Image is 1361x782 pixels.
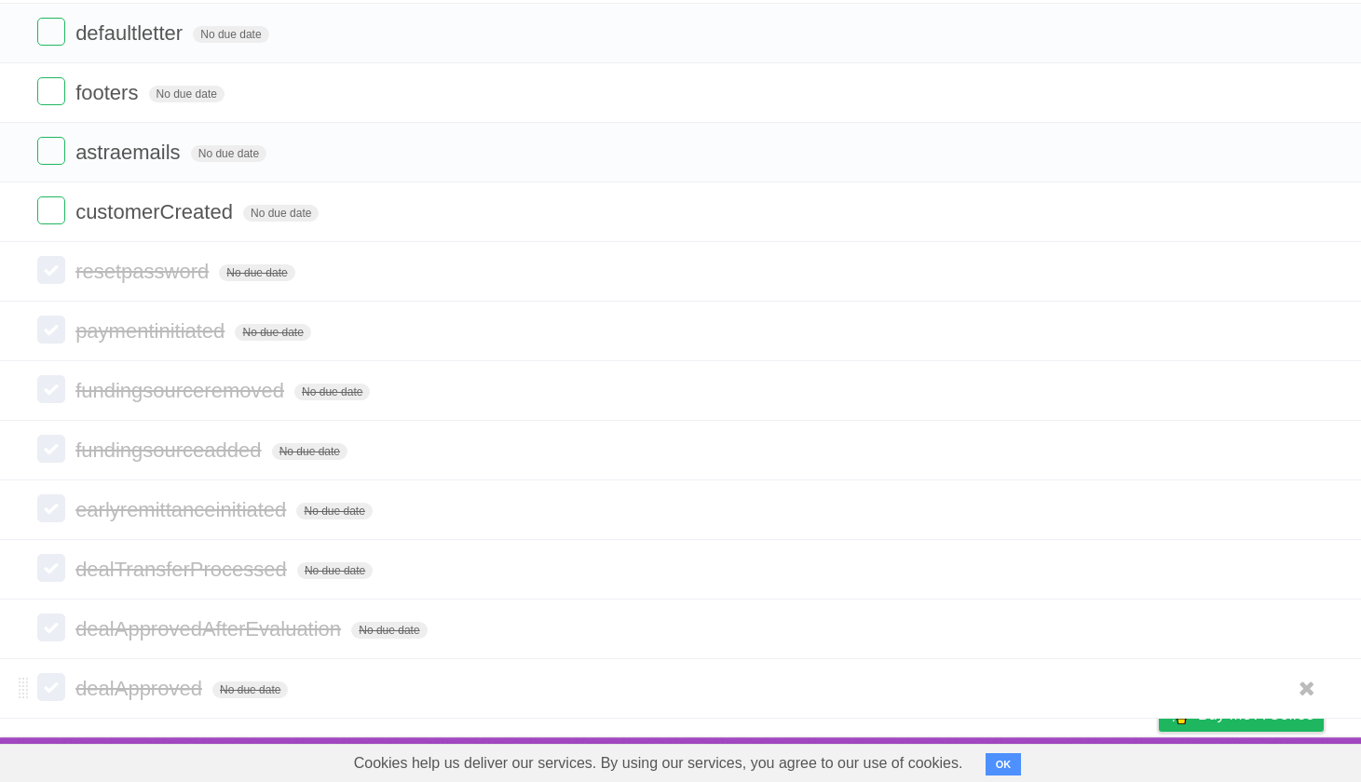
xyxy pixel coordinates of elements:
label: Done [37,256,65,284]
span: No due date [296,503,372,519]
button: OK [986,753,1022,775]
label: Done [37,196,65,224]
span: No due date [212,681,288,698]
span: paymentinitiated [75,319,229,343]
label: Done [37,375,65,403]
span: No due date [219,264,294,281]
span: earlyremittanceinitiated [75,498,291,521]
label: Done [37,494,65,522]
a: Privacy [1135,742,1183,777]
span: astraemails [75,141,184,164]
span: customerCreated [75,200,238,223]
span: dealApprovedAfterEvaluation [75,617,346,640]
span: No due date [149,86,225,102]
span: Cookies help us deliver our services. By using our services, you agree to our use of cookies. [335,745,982,782]
a: Developers [973,742,1048,777]
span: dealApproved [75,677,207,700]
span: defaultletter [75,21,187,45]
span: footers [75,81,143,104]
label: Done [37,554,65,582]
span: No due date [191,145,266,162]
a: About [911,742,950,777]
span: No due date [297,562,373,579]
span: resetpassword [75,260,213,283]
span: No due date [272,443,347,460]
label: Done [37,77,65,105]
span: No due date [235,324,310,341]
span: dealTransferProcessed [75,558,292,581]
label: Done [37,316,65,344]
span: No due date [193,26,268,43]
span: No due date [243,205,319,222]
label: Done [37,673,65,701]
span: fundingsourceadded [75,438,265,462]
a: Terms [1071,742,1112,777]
label: Done [37,613,65,641]
label: Done [37,137,65,165]
a: Suggest a feature [1206,742,1324,777]
span: No due date [351,622,427,639]
span: Buy me a coffee [1198,698,1314,731]
span: No due date [294,384,370,400]
label: Done [37,435,65,463]
span: fundingsourceremoved [75,379,289,402]
label: Done [37,18,65,46]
